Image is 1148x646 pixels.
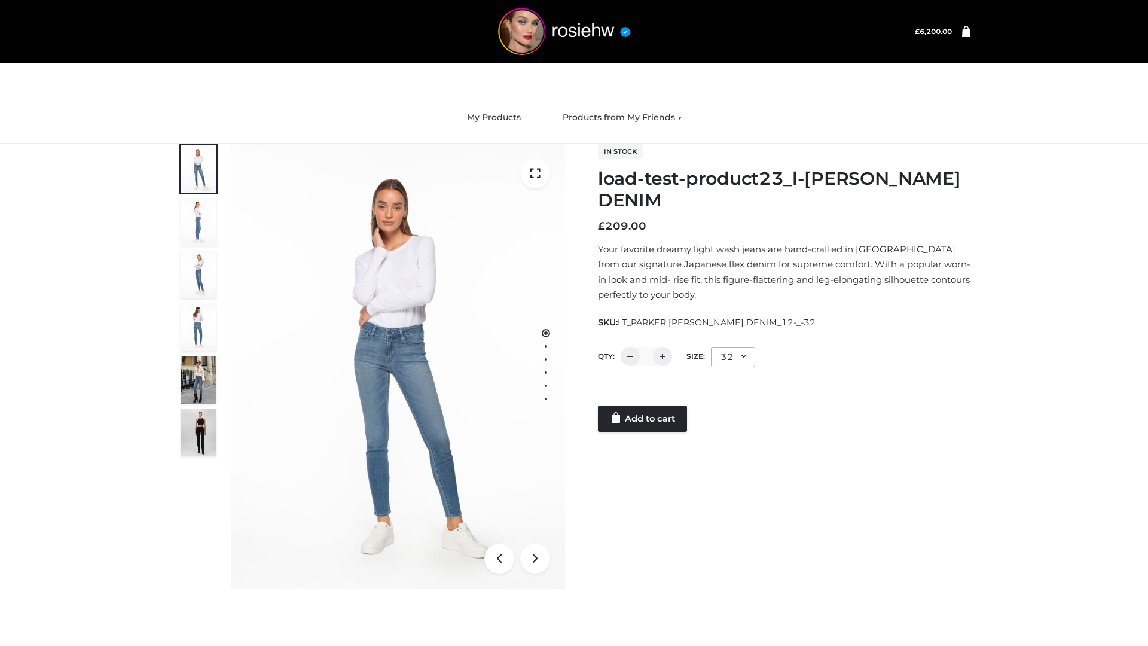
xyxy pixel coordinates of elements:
div: 32 [711,347,755,367]
bdi: 6,200.00 [915,27,952,36]
img: rosiehw [475,8,654,55]
a: Products from My Friends [554,105,691,131]
img: Bowery-Skinny_Cove-1.jpg [181,356,216,404]
h1: load-test-product23_l-[PERSON_NAME] DENIM [598,168,970,211]
img: 2001KLX-Ava-skinny-cove-4-scaled_4636a833-082b-4702-abec-fd5bf279c4fc.jpg [181,198,216,246]
span: LT_PARKER [PERSON_NAME] DENIM_12-_-32 [618,317,816,328]
a: My Products [458,105,530,131]
a: £6,200.00 [915,27,952,36]
span: £ [915,27,920,36]
bdi: 209.00 [598,220,646,233]
img: 2001KLX-Ava-skinny-cove-1-scaled_9b141654-9513-48e5-b76c-3dc7db129200.jpg [181,145,216,193]
img: 2001KLX-Ava-skinny-cove-2-scaled_32c0e67e-5e94-449c-a916-4c02a8c03427.jpg [181,303,216,351]
a: Add to cart [598,406,687,432]
img: 2001KLX-Ava-skinny-cove-1-scaled_9b141654-9513-48e5-b76c-3dc7db129200 [231,144,565,589]
label: QTY: [598,352,615,361]
img: 49df5f96394c49d8b5cbdcda3511328a.HD-1080p-2.5Mbps-49301101_thumbnail.jpg [181,409,216,456]
img: 2001KLX-Ava-skinny-cove-3-scaled_eb6bf915-b6b9-448f-8c6c-8cabb27fd4b2.jpg [181,251,216,298]
p: Your favorite dreamy light wash jeans are hand-crafted in [GEOGRAPHIC_DATA] from our signature Ja... [598,242,970,303]
label: Size: [686,352,705,361]
span: In stock [598,144,643,159]
span: SKU: [598,315,817,330]
span: £ [598,220,605,233]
